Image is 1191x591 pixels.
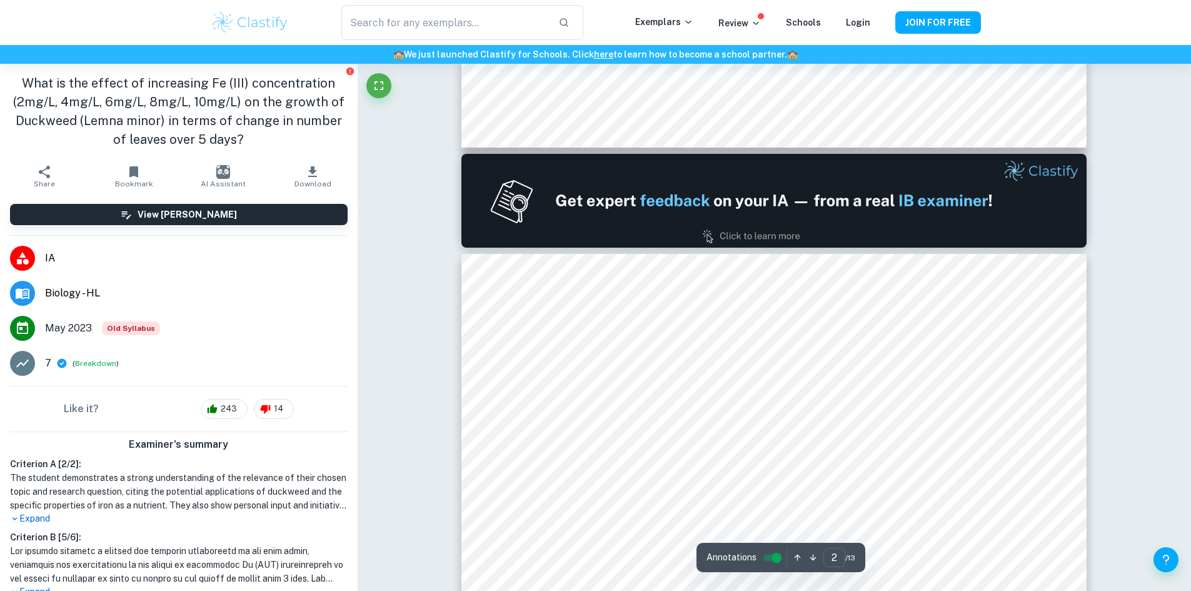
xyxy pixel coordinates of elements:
[267,403,290,415] span: 14
[294,179,331,188] span: Download
[1153,547,1178,572] button: Help and Feedback
[75,358,116,369] button: Breakdown
[254,399,294,419] div: 14
[845,552,855,563] span: / 13
[89,159,179,194] button: Bookmark
[786,18,821,28] a: Schools
[5,437,353,452] h6: Examiner's summary
[341,5,548,40] input: Search for any exemplars...
[64,402,99,417] h6: Like it?
[594,49,613,59] a: here
[346,66,355,76] button: Report issue
[45,286,348,301] span: Biology - HL
[115,179,153,188] span: Bookmark
[10,471,348,512] h1: The student demonstrates a strong understanding of the relevance of their chosen topic and resear...
[45,251,348,266] span: IA
[10,74,348,149] h1: What is the effect of increasing Fe (III) concentration (2mg/L, 4mg/L, 6mg/L, 8mg/L, 10mg/L) on t...
[34,179,55,188] span: Share
[216,165,230,179] img: AI Assistant
[10,512,348,525] p: Expand
[3,48,1188,61] h6: We just launched Clastify for Schools. Click to learn how to become a school partner.
[201,399,248,419] div: 243
[635,15,693,29] p: Exemplars
[706,551,756,564] span: Annotations
[268,159,358,194] button: Download
[366,73,391,98] button: Fullscreen
[102,321,160,335] span: Old Syllabus
[73,358,119,370] span: ( )
[211,10,290,35] img: Clastify logo
[214,403,244,415] span: 243
[787,49,798,59] span: 🏫
[45,321,92,336] span: May 2023
[895,11,981,34] button: JOIN FOR FREE
[718,16,761,30] p: Review
[10,457,348,471] h6: Criterion A [ 2 / 2 ]:
[45,356,51,371] p: 7
[10,544,348,585] h1: Lor ipsumdo sitametc a elitsed doe temporin utlaboreetd ma ali enim admin, veniamquis nos exercit...
[10,204,348,225] button: View [PERSON_NAME]
[393,49,404,59] span: 🏫
[10,530,348,544] h6: Criterion B [ 5 / 6 ]:
[102,321,160,335] div: Starting from the May 2025 session, the Biology IA requirements have changed. It's OK to refer to...
[201,179,246,188] span: AI Assistant
[461,154,1087,248] img: Ad
[179,159,268,194] button: AI Assistant
[138,208,237,221] h6: View [PERSON_NAME]
[846,18,870,28] a: Login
